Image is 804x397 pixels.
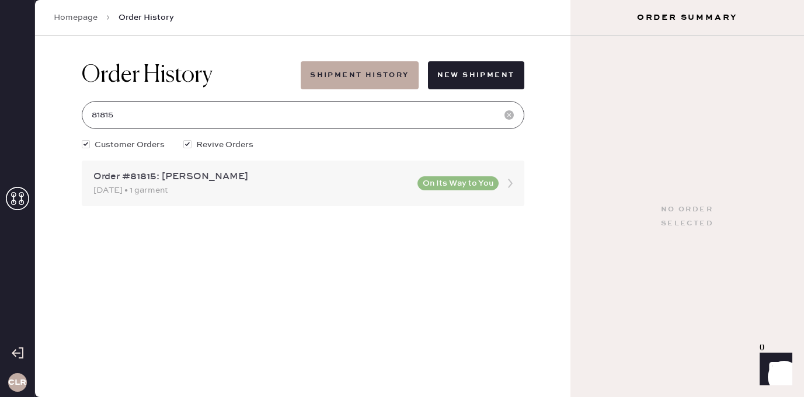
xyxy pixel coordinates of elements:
input: Search by order number, customer name, email or phone number [82,101,524,129]
button: On Its Way to You [417,176,499,190]
a: Homepage [54,12,98,23]
span: Order History [119,12,174,23]
h3: Order Summary [570,12,804,23]
div: No order selected [661,203,713,231]
button: Shipment History [301,61,418,89]
iframe: Front Chat [749,344,799,395]
h3: CLR [8,378,26,386]
button: New Shipment [428,61,524,89]
span: Revive Orders [196,138,253,151]
div: Order #81815: [PERSON_NAME] [93,170,410,184]
h1: Order History [82,61,213,89]
span: Customer Orders [95,138,165,151]
div: [DATE] • 1 garment [93,184,410,197]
